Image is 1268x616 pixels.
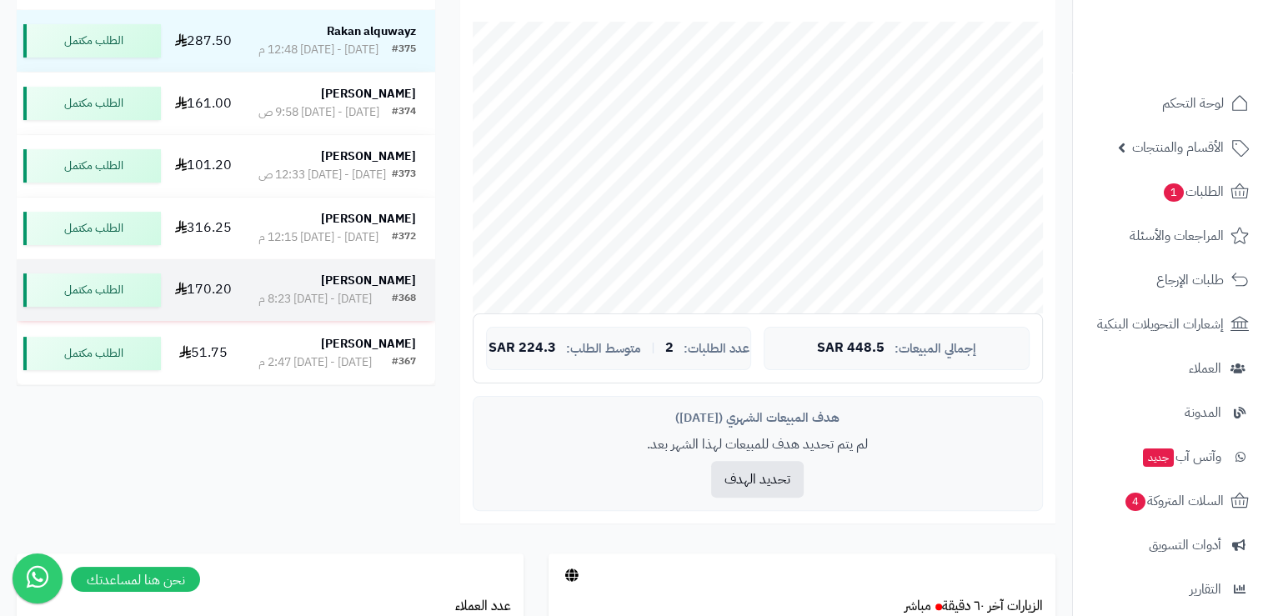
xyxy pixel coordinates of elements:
div: [DATE] - [DATE] 12:15 م [258,229,378,246]
span: المراجعات والأسئلة [1130,224,1224,248]
a: السلات المتروكة4 [1083,481,1258,521]
a: لوحة التحكم [1083,83,1258,123]
div: الطلب مكتمل [23,212,161,245]
span: طلبات الإرجاع [1156,268,1224,292]
span: وآتس آب [1141,445,1221,468]
td: 170.20 [168,259,239,321]
span: متوسط الطلب: [566,342,641,356]
span: 224.3 SAR [489,341,556,356]
td: 316.25 [168,198,239,259]
span: لوحة التحكم [1162,92,1224,115]
div: [DATE] - [DATE] 12:33 ص [258,167,386,183]
strong: [PERSON_NAME] [321,210,416,228]
div: الطلب مكتمل [23,149,161,183]
span: المدونة [1185,401,1221,424]
div: #373 [392,167,416,183]
td: 161.00 [168,73,239,134]
div: #374 [392,104,416,121]
span: إجمالي المبيعات: [895,342,976,356]
div: [DATE] - [DATE] 9:58 ص [258,104,379,121]
a: الزيارات آخر ٦٠ دقيقةمباشر [905,596,1043,616]
div: الطلب مكتمل [23,273,161,307]
a: المراجعات والأسئلة [1083,216,1258,256]
div: [DATE] - [DATE] 8:23 م [258,291,372,308]
div: #368 [392,291,416,308]
div: [DATE] - [DATE] 12:48 م [258,42,378,58]
a: المدونة [1083,393,1258,433]
a: الطلبات1 [1083,172,1258,212]
td: 101.20 [168,135,239,197]
a: عدد العملاء [455,596,511,616]
span: السلات المتروكة [1124,489,1224,513]
a: وآتس آبجديد [1083,437,1258,477]
a: العملاء [1083,348,1258,388]
a: أدوات التسويق [1083,525,1258,565]
div: الطلب مكتمل [23,87,161,120]
a: طلبات الإرجاع [1083,260,1258,300]
div: #375 [392,42,416,58]
div: هدف المبيعات الشهري ([DATE]) [486,409,1030,427]
strong: [PERSON_NAME] [321,272,416,289]
span: جديد [1143,448,1174,467]
span: 2 [665,341,674,356]
div: #372 [392,229,416,246]
span: العملاء [1189,357,1221,380]
td: 51.75 [168,323,239,384]
td: 287.50 [168,10,239,72]
a: إشعارات التحويلات البنكية [1083,304,1258,344]
div: الطلب مكتمل [23,337,161,370]
span: | [651,342,655,354]
span: التقارير [1190,578,1221,601]
a: التقارير [1083,569,1258,609]
p: لم يتم تحديد هدف للمبيعات لهذا الشهر بعد. [486,435,1030,454]
strong: [PERSON_NAME] [321,85,416,103]
span: 1 [1163,183,1184,203]
span: إشعارات التحويلات البنكية [1097,313,1224,336]
div: [DATE] - [DATE] 2:47 م [258,354,372,371]
small: مباشر [905,596,931,616]
span: الطلبات [1162,180,1224,203]
img: logo-2.png [1155,34,1252,69]
span: 448.5 SAR [817,341,885,356]
span: عدد الطلبات: [684,342,749,356]
span: الأقسام والمنتجات [1132,136,1224,159]
button: تحديد الهدف [711,461,804,498]
strong: [PERSON_NAME] [321,335,416,353]
span: 4 [1125,493,1145,512]
strong: [PERSON_NAME] [321,148,416,165]
div: الطلب مكتمل [23,24,161,58]
strong: Rakan alquwayz [327,23,416,40]
div: #367 [392,354,416,371]
span: أدوات التسويق [1149,533,1221,557]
